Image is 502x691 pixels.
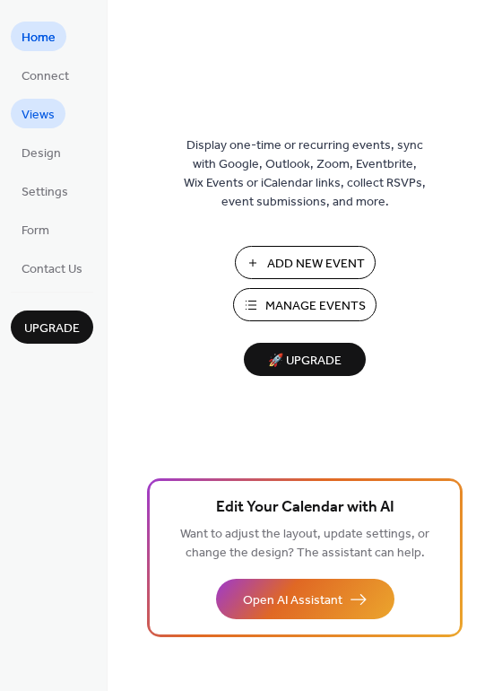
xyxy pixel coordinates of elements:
a: Contact Us [11,253,93,283]
span: Upgrade [24,319,80,338]
a: Home [11,22,66,51]
span: Views [22,106,55,125]
span: Design [22,144,61,163]
span: Connect [22,67,69,86]
span: 🚀 Upgrade [255,349,355,373]
span: Display one-time or recurring events, sync with Google, Outlook, Zoom, Eventbrite, Wix Events or ... [184,136,426,212]
span: Form [22,222,49,241]
span: Manage Events [265,297,366,316]
a: Form [11,214,60,244]
button: Manage Events [233,288,376,321]
span: Open AI Assistant [243,591,342,610]
a: Views [11,99,65,128]
button: Add New Event [235,246,376,279]
button: 🚀 Upgrade [244,343,366,376]
a: Settings [11,176,79,206]
button: Open AI Assistant [216,579,394,619]
span: Settings [22,183,68,202]
a: Design [11,137,72,167]
button: Upgrade [11,311,93,344]
span: Want to adjust the layout, update settings, or change the design? The assistant can help. [180,522,429,565]
a: Connect [11,60,80,90]
span: Edit Your Calendar with AI [216,495,394,520]
span: Add New Event [267,255,365,274]
span: Contact Us [22,260,82,279]
span: Home [22,29,56,48]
